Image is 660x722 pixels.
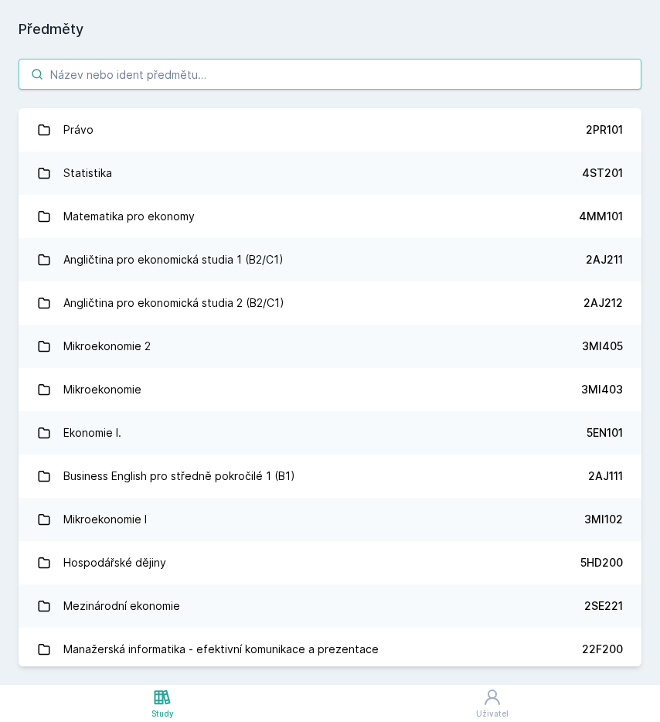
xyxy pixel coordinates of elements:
div: 2AJ211 [586,252,623,267]
div: 2AJ111 [588,468,623,484]
a: Manažerská informatika - efektivní komunikace a prezentace 22F200 [19,628,641,671]
div: Právo [63,114,94,145]
div: Matematika pro ekonomy [63,201,195,232]
div: Statistika [63,158,112,189]
div: 3MI405 [582,339,623,354]
a: Matematika pro ekonomy 4MM101 [19,195,641,238]
div: Mikroekonomie [63,374,141,405]
div: 5HD200 [580,555,623,570]
div: 4MM101 [579,209,623,224]
div: 3MI403 [581,382,623,397]
a: Statistika 4ST201 [19,152,641,195]
div: Manažerská informatika - efektivní komunikace a prezentace [63,634,379,665]
div: 5EN101 [587,425,623,441]
div: 2PR101 [586,122,623,138]
div: 2SE221 [584,598,623,614]
a: Ekonomie I. 5EN101 [19,411,641,455]
a: Mikroekonomie 3MI403 [19,368,641,411]
a: Angličtina pro ekonomická studia 1 (B2/C1) 2AJ211 [19,238,641,281]
a: Právo 2PR101 [19,108,641,152]
div: Hospodářské dějiny [63,547,166,578]
div: Ekonomie I. [63,417,121,448]
div: 22F200 [582,642,623,657]
div: Study [151,708,174,720]
div: Uživatel [476,708,509,720]
a: Mezinárodní ekonomie 2SE221 [19,584,641,628]
div: Mikroekonomie I [63,504,147,535]
div: Angličtina pro ekonomická studia 2 (B2/C1) [63,288,284,318]
a: Hospodářské dějiny 5HD200 [19,541,641,584]
div: Mikroekonomie 2 [63,331,151,362]
a: Mikroekonomie 2 3MI405 [19,325,641,368]
h1: Předměty [19,19,641,40]
div: 2AJ212 [583,295,623,311]
div: 3MI102 [584,512,623,527]
div: Business English pro středně pokročilé 1 (B1) [63,461,295,492]
div: Mezinárodní ekonomie [63,591,180,622]
input: Název nebo ident předmětu… [19,59,641,90]
a: Mikroekonomie I 3MI102 [19,498,641,541]
a: Angličtina pro ekonomická studia 2 (B2/C1) 2AJ212 [19,281,641,325]
div: Angličtina pro ekonomická studia 1 (B2/C1) [63,244,284,275]
div: 4ST201 [582,165,623,181]
a: Business English pro středně pokročilé 1 (B1) 2AJ111 [19,455,641,498]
